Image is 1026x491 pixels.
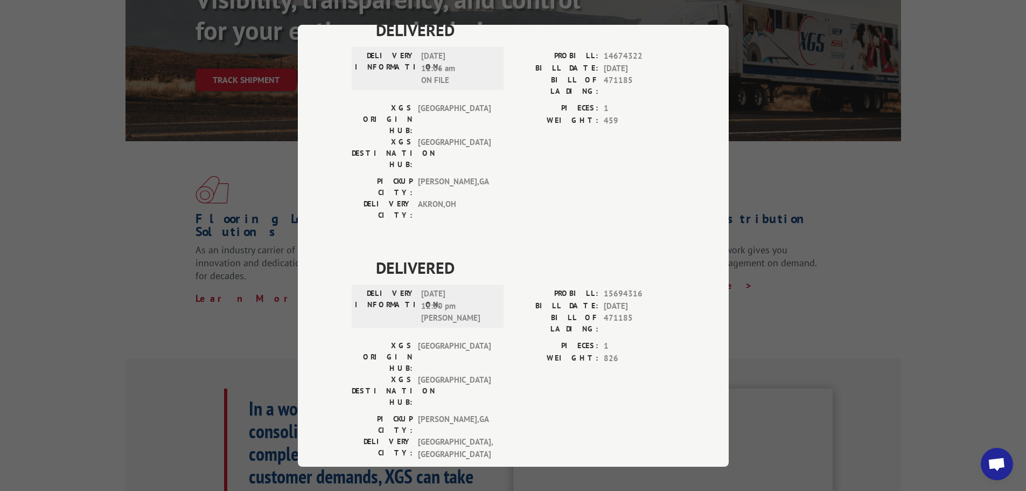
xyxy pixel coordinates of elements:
[352,436,413,460] label: DELIVERY CITY:
[352,136,413,170] label: XGS DESTINATION HUB:
[418,340,491,374] span: [GEOGRAPHIC_DATA]
[513,352,598,364] label: WEIGHT:
[418,413,491,436] span: [PERSON_NAME] , GA
[418,136,491,170] span: [GEOGRAPHIC_DATA]
[604,340,675,352] span: 1
[513,102,598,115] label: PIECES:
[418,176,491,198] span: [PERSON_NAME] , GA
[513,74,598,97] label: BILL OF LADING:
[604,300,675,312] span: [DATE]
[355,288,416,324] label: DELIVERY INFORMATION:
[418,436,491,460] span: [GEOGRAPHIC_DATA] , [GEOGRAPHIC_DATA]
[513,312,598,335] label: BILL OF LADING:
[376,18,675,42] span: DELIVERED
[513,300,598,312] label: BILL DATE:
[352,374,413,408] label: XGS DESTINATION HUB:
[604,114,675,127] span: 459
[418,198,491,221] span: AKRON , OH
[604,102,675,115] span: 1
[604,352,675,364] span: 826
[376,255,675,280] span: DELIVERED
[355,50,416,87] label: DELIVERY INFORMATION:
[352,102,413,136] label: XGS ORIGIN HUB:
[352,340,413,374] label: XGS ORIGIN HUB:
[352,198,413,221] label: DELIVERY CITY:
[513,50,598,63] label: PROBILL:
[418,102,491,136] span: [GEOGRAPHIC_DATA]
[421,288,494,324] span: [DATE] 12:50 pm [PERSON_NAME]
[604,288,675,300] span: 15694316
[352,176,413,198] label: PICKUP CITY:
[604,62,675,74] span: [DATE]
[604,50,675,63] span: 14674322
[604,312,675,335] span: 471185
[513,288,598,300] label: PROBILL:
[352,413,413,436] label: PICKUP CITY:
[418,374,491,408] span: [GEOGRAPHIC_DATA]
[981,448,1013,480] div: Open chat
[421,50,494,87] span: [DATE] 11:06 am ON FILE
[513,114,598,127] label: WEIGHT:
[513,62,598,74] label: BILL DATE:
[513,340,598,352] label: PIECES:
[604,74,675,97] span: 471185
